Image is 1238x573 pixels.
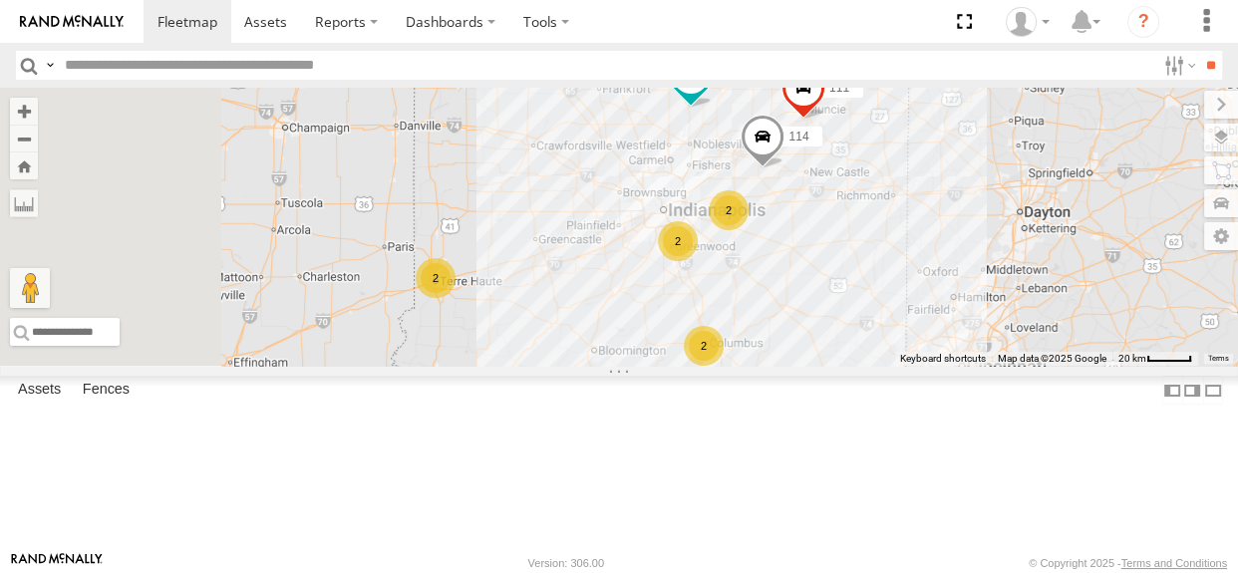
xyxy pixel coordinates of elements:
div: © Copyright 2025 - [1029,557,1227,569]
span: 111 [829,80,849,94]
label: Search Query [42,51,58,80]
div: 2 [658,221,698,261]
button: Keyboard shortcuts [900,352,986,366]
label: Assets [8,377,71,405]
label: Fences [73,377,140,405]
div: 2 [709,190,749,230]
button: Drag Pegman onto the map to open Street View [10,268,50,308]
a: Terms (opens in new tab) [1208,355,1229,363]
i: ? [1127,6,1159,38]
a: Terms and Conditions [1121,557,1227,569]
span: 20 km [1118,353,1146,364]
img: rand-logo.svg [20,15,124,29]
a: Visit our Website [11,553,103,573]
label: Map Settings [1204,222,1238,250]
label: Measure [10,189,38,217]
label: Hide Summary Table [1203,376,1223,405]
div: 2 [684,326,724,366]
div: Brandon Hickerson [999,7,1057,37]
button: Map Scale: 20 km per 42 pixels [1112,352,1198,366]
label: Dock Summary Table to the Left [1162,376,1182,405]
button: Zoom Home [10,152,38,179]
div: 2 [416,258,456,298]
span: Map data ©2025 Google [998,353,1106,364]
label: Dock Summary Table to the Right [1182,376,1202,405]
button: Zoom out [10,125,38,152]
label: Search Filter Options [1156,51,1199,80]
span: 114 [788,129,808,143]
button: Zoom in [10,98,38,125]
div: Version: 306.00 [528,557,604,569]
